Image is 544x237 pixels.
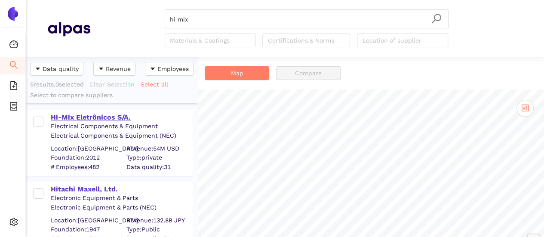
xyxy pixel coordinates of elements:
[9,58,18,75] span: search
[47,18,90,40] img: Homepage
[93,62,135,76] button: caret-downRevenue
[51,203,192,212] div: Electronic Equipment & Parts (NEC)
[126,144,192,153] div: Revenue: 54M USD
[30,62,83,76] button: caret-downData quality
[231,68,243,78] span: Map
[51,132,192,140] div: Electrical Components & Equipment (NEC)
[126,216,192,225] div: Revenue: 132.8B JPY
[9,215,18,232] span: setting
[35,66,41,73] span: caret-down
[30,91,194,100] div: Select to compare suppliers
[51,122,192,131] div: Electrical Components & Equipment
[51,225,121,234] span: Foundation: 1947
[126,163,192,171] span: Data quality: 31
[98,66,104,73] span: caret-down
[150,66,156,73] span: caret-down
[51,144,121,153] div: Location: [GEOGRAPHIC_DATA]
[9,99,18,116] span: container
[205,66,269,80] button: Map
[43,64,79,74] span: Data quality
[145,62,194,76] button: caret-downEmployees
[30,81,84,88] span: 5 results, 0 selected
[141,80,168,89] span: Select all
[51,113,192,122] div: Hi-Mix Eletrônicos S/A.
[521,104,529,112] span: control
[140,77,174,91] button: Select all
[51,194,192,203] div: Electronic Equipment & Parts
[6,7,20,21] img: Logo
[126,154,192,162] span: Type: private
[51,154,121,162] span: Foundation: 2012
[51,216,121,225] div: Location: [GEOGRAPHIC_DATA]
[89,77,140,91] button: Clear Selection
[431,13,442,24] span: search
[157,64,189,74] span: Employees
[51,185,192,194] div: Hitachi Maxell, Ltd.
[9,78,18,95] span: file-add
[126,225,192,234] span: Type: Public
[51,163,121,171] span: # Employees: 482
[9,37,18,54] span: dashboard
[106,64,131,74] span: Revenue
